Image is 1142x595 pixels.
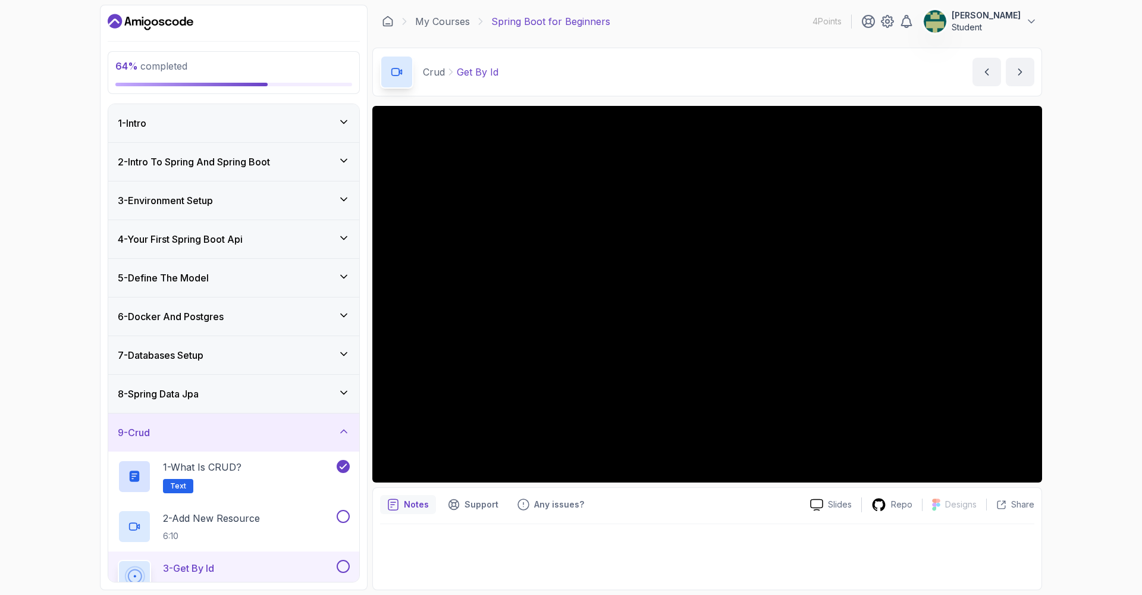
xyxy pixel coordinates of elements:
[828,499,852,511] p: Slides
[118,232,243,246] h3: 4 - Your First Spring Boot Api
[491,14,610,29] p: Spring Boot for Beginners
[115,60,138,72] span: 64 %
[118,348,203,362] h3: 7 - Databases Setup
[862,497,922,512] a: Repo
[118,460,350,493] button: 1-What is CRUD?Text
[415,14,470,29] a: My Courses
[118,560,350,593] button: 3-Get By Id4:29
[118,510,350,543] button: 2-Add New Resource6:10
[457,65,498,79] p: Get By Id
[118,155,270,169] h3: 2 - Intro To Spring And Spring Boot
[108,104,359,142] button: 1-Intro
[108,414,359,452] button: 9-Crud
[812,15,842,27] p: 4 Points
[1006,58,1034,86] button: next content
[163,580,214,592] p: 4:29
[510,495,591,514] button: Feedback button
[108,181,359,220] button: 3-Environment Setup
[534,499,584,511] p: Any issues?
[108,12,193,32] a: Dashboard
[115,60,187,72] span: completed
[163,460,241,474] p: 1 - What is CRUD?
[108,259,359,297] button: 5-Define The Model
[404,499,429,511] p: Notes
[118,425,150,440] h3: 9 - Crud
[441,495,506,514] button: Support button
[382,15,394,27] a: Dashboard
[108,336,359,374] button: 7-Databases Setup
[924,10,946,33] img: user profile image
[891,499,912,511] p: Repo
[170,481,186,491] span: Text
[972,58,1001,86] button: previous content
[916,333,1130,541] iframe: chat widget
[108,220,359,258] button: 4-Your First Spring Boot Api
[163,561,214,575] p: 3 - Get By Id
[923,10,1037,33] button: user profile image[PERSON_NAME]Student
[380,495,436,514] button: notes button
[801,499,861,511] a: Slides
[108,143,359,181] button: 2-Intro To Spring And Spring Boot
[108,375,359,413] button: 8-Spring Data Jpa
[465,499,498,511] p: Support
[163,511,260,525] p: 2 - Add New Resource
[118,309,224,324] h3: 6 - Docker And Postgres
[118,193,213,208] h3: 3 - Environment Setup
[952,21,1021,33] p: Student
[118,116,146,130] h3: 1 - Intro
[118,271,209,285] h3: 5 - Define The Model
[108,297,359,336] button: 6-Docker And Postgres
[1092,547,1130,583] iframe: chat widget
[118,387,199,401] h3: 8 - Spring Data Jpa
[372,106,1042,483] iframe: 2 - Get By Id
[952,10,1021,21] p: [PERSON_NAME]
[163,530,260,542] p: 6:10
[423,65,445,79] p: Crud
